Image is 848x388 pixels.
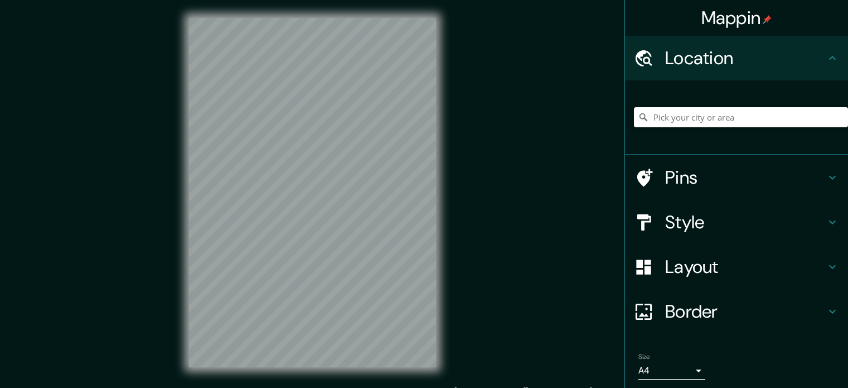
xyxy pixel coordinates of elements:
[638,352,650,362] label: Size
[625,245,848,289] div: Layout
[189,18,436,367] canvas: Map
[665,211,826,233] h4: Style
[749,344,836,376] iframe: Help widget launcher
[625,155,848,200] div: Pins
[665,300,826,323] h4: Border
[701,7,772,29] h4: Mappin
[665,47,826,69] h4: Location
[625,289,848,334] div: Border
[665,256,826,278] h4: Layout
[625,36,848,80] div: Location
[665,166,826,189] h4: Pins
[638,362,705,380] div: A4
[763,15,772,24] img: pin-icon.png
[625,200,848,245] div: Style
[634,107,848,127] input: Pick your city or area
